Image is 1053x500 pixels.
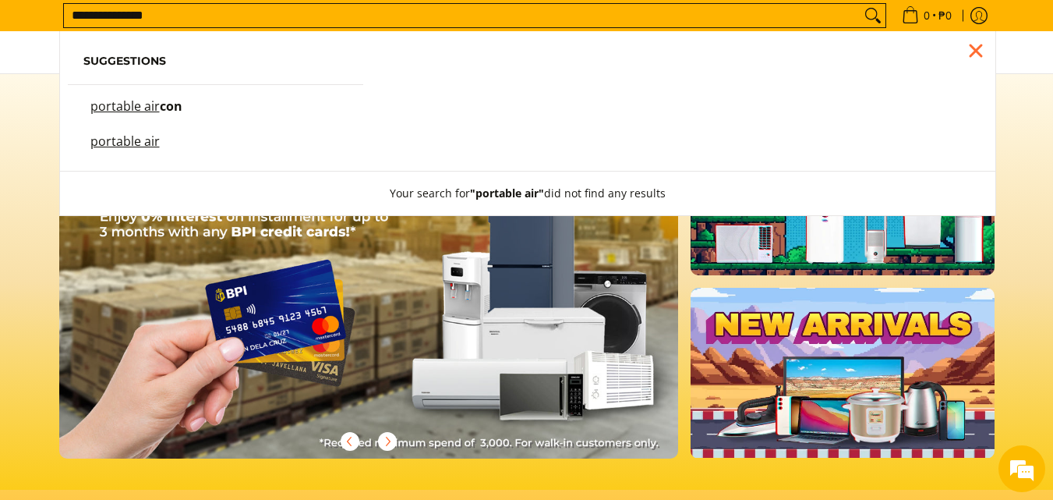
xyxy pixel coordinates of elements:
[256,8,293,45] div: Minimize live chat window
[83,101,348,128] a: portable aircon
[860,4,885,27] button: Search
[81,87,262,108] div: Leave a message
[90,98,160,115] mark: portable air
[83,55,348,69] h6: Suggestions
[228,388,283,410] em: Submit
[897,7,956,24] span: •
[964,39,988,62] div: Close pop up
[374,172,681,215] button: Your search for"portable air"did not find any results
[90,133,160,150] mark: portable air
[90,136,160,163] p: portable air
[33,151,272,308] span: We are offline. Please leave us a message.
[936,10,954,21] span: ₱0
[370,424,405,459] button: Next
[160,98,182,115] span: con
[470,186,544,200] strong: "portable air"
[90,101,182,128] p: portable aircon
[333,424,367,459] button: Previous
[921,10,932,21] span: 0
[59,105,679,459] img: 010725 mk credit card web banner rev v2
[83,136,348,163] a: portable air
[8,334,297,388] textarea: Type your message and click 'Submit'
